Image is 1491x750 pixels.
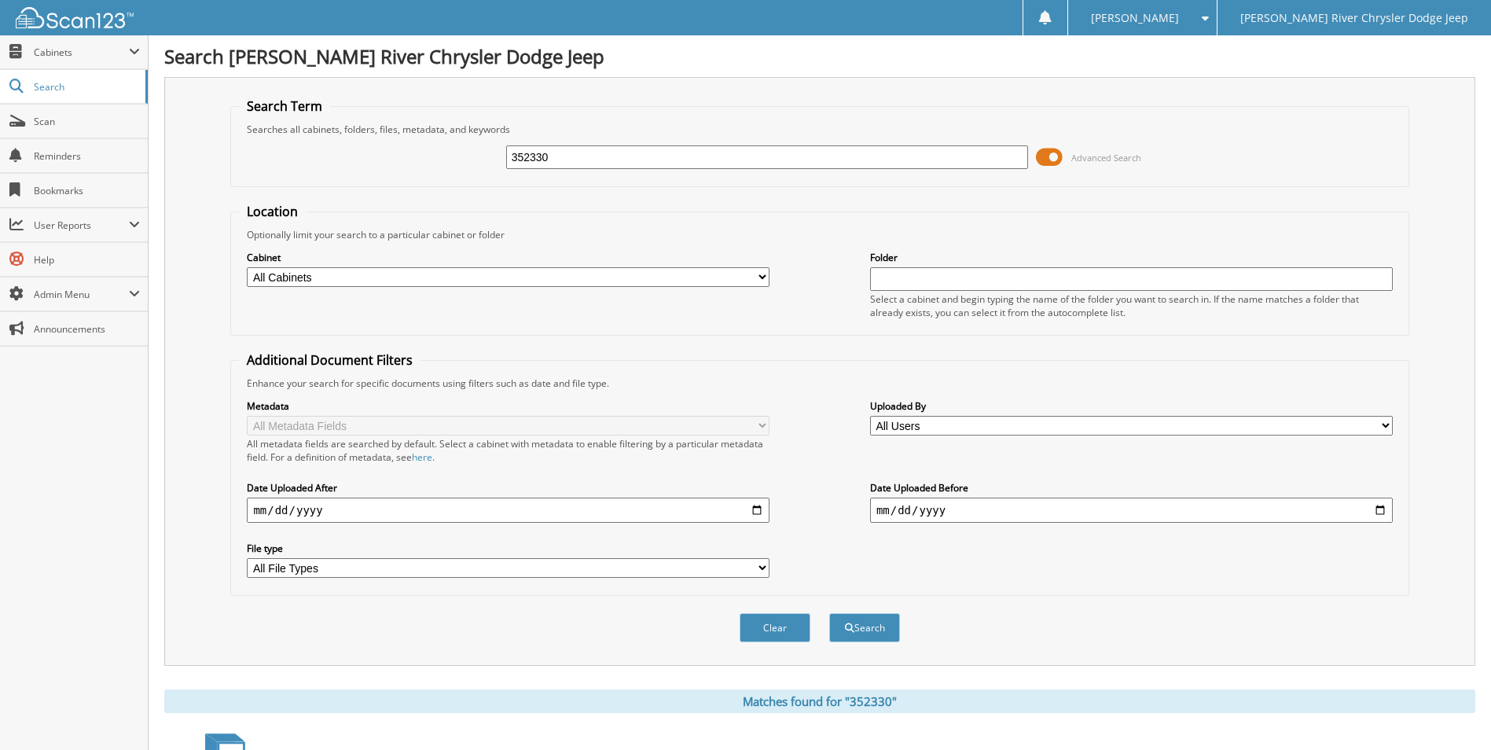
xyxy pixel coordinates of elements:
[247,542,769,555] label: File type
[34,149,140,163] span: Reminders
[247,498,769,523] input: start
[16,7,134,28] img: scan123-logo-white.svg
[34,80,138,94] span: Search
[1240,13,1468,23] span: [PERSON_NAME] River Chrysler Dodge Jeep
[239,228,1400,241] div: Optionally limit your search to a particular cabinet or folder
[34,184,140,197] span: Bookmarks
[247,437,769,464] div: All metadata fields are searched by default. Select a cabinet with metadata to enable filtering b...
[870,481,1393,494] label: Date Uploaded Before
[34,46,129,59] span: Cabinets
[239,203,306,220] legend: Location
[1071,152,1141,164] span: Advanced Search
[829,613,900,642] button: Search
[247,251,769,264] label: Cabinet
[239,377,1400,390] div: Enhance your search for specific documents using filters such as date and file type.
[740,613,810,642] button: Clear
[164,43,1475,69] h1: Search [PERSON_NAME] River Chrysler Dodge Jeep
[412,450,432,464] a: here
[870,292,1393,319] div: Select a cabinet and begin typing the name of the folder you want to search in. If the name match...
[239,351,420,369] legend: Additional Document Filters
[870,498,1393,523] input: end
[34,253,140,267] span: Help
[870,251,1393,264] label: Folder
[239,123,1400,136] div: Searches all cabinets, folders, files, metadata, and keywords
[1091,13,1179,23] span: [PERSON_NAME]
[34,288,129,301] span: Admin Menu
[239,97,330,115] legend: Search Term
[870,399,1393,413] label: Uploaded By
[34,219,129,232] span: User Reports
[164,689,1475,713] div: Matches found for "352330"
[34,115,140,128] span: Scan
[34,322,140,336] span: Announcements
[247,399,769,413] label: Metadata
[247,481,769,494] label: Date Uploaded After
